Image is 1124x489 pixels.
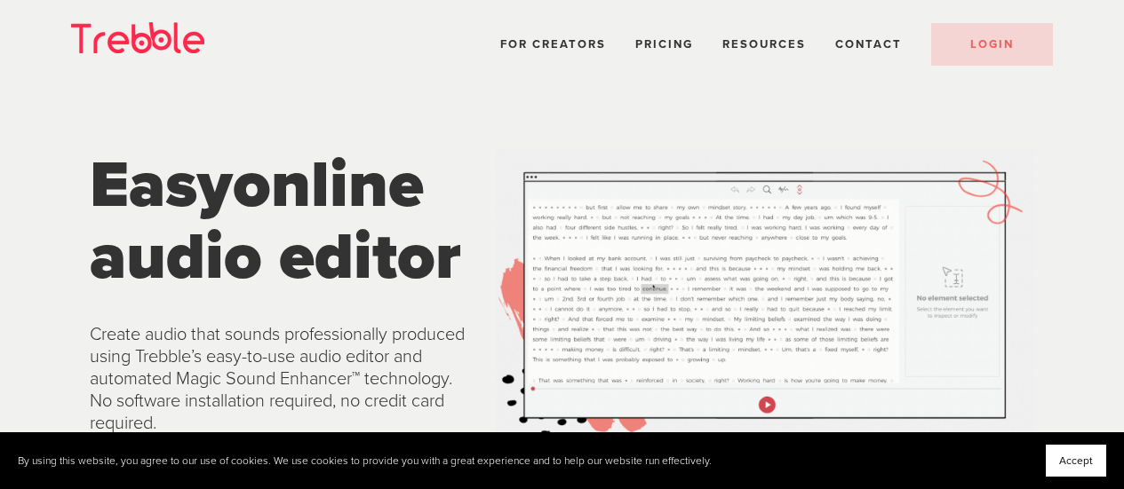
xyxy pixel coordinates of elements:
a: LOGIN [931,23,1053,66]
button: Accept [1046,445,1106,477]
p: Create audio that sounds professionally produced using Trebble’s easy-to-use audio editor and aut... [90,324,466,435]
h1: online audio editor [90,149,466,294]
a: Contact [835,37,902,51]
span: Accept [1059,454,1093,467]
img: Trebble Audio Editor Demo Gif [496,149,1034,452]
img: Trebble [71,22,204,53]
span: Resources [722,37,806,51]
a: Pricing [635,37,693,51]
p: By using this website, you agree to our use of cookies. We use cookies to provide you with a grea... [18,454,712,468]
span: LOGIN [970,37,1014,51]
a: For Creators [500,37,606,51]
span: Easy [90,146,233,225]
